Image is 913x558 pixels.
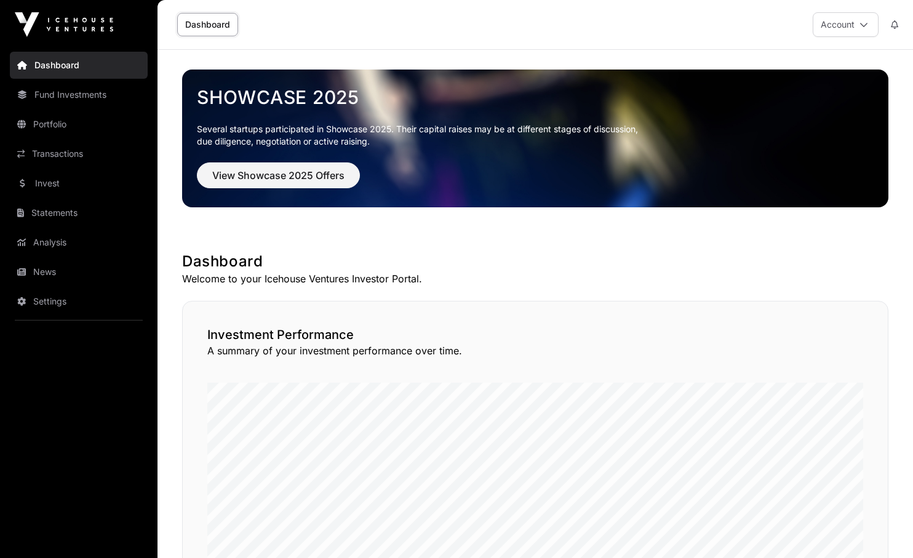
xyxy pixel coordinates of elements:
[10,288,148,315] a: Settings
[182,70,888,207] img: Showcase 2025
[212,168,345,183] span: View Showcase 2025 Offers
[197,162,360,188] button: View Showcase 2025 Offers
[182,252,888,271] h1: Dashboard
[851,499,913,558] iframe: Chat Widget
[197,86,874,108] a: Showcase 2025
[177,13,238,36] a: Dashboard
[197,123,874,148] p: Several startups participated in Showcase 2025. Their capital raises may be at different stages o...
[10,52,148,79] a: Dashboard
[182,271,888,286] p: Welcome to your Icehouse Ventures Investor Portal.
[10,140,148,167] a: Transactions
[813,12,879,37] button: Account
[10,229,148,256] a: Analysis
[10,111,148,138] a: Portfolio
[10,258,148,285] a: News
[10,170,148,197] a: Invest
[10,81,148,108] a: Fund Investments
[207,343,863,358] p: A summary of your investment performance over time.
[15,12,113,37] img: Icehouse Ventures Logo
[10,199,148,226] a: Statements
[207,326,863,343] h2: Investment Performance
[197,175,360,187] a: View Showcase 2025 Offers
